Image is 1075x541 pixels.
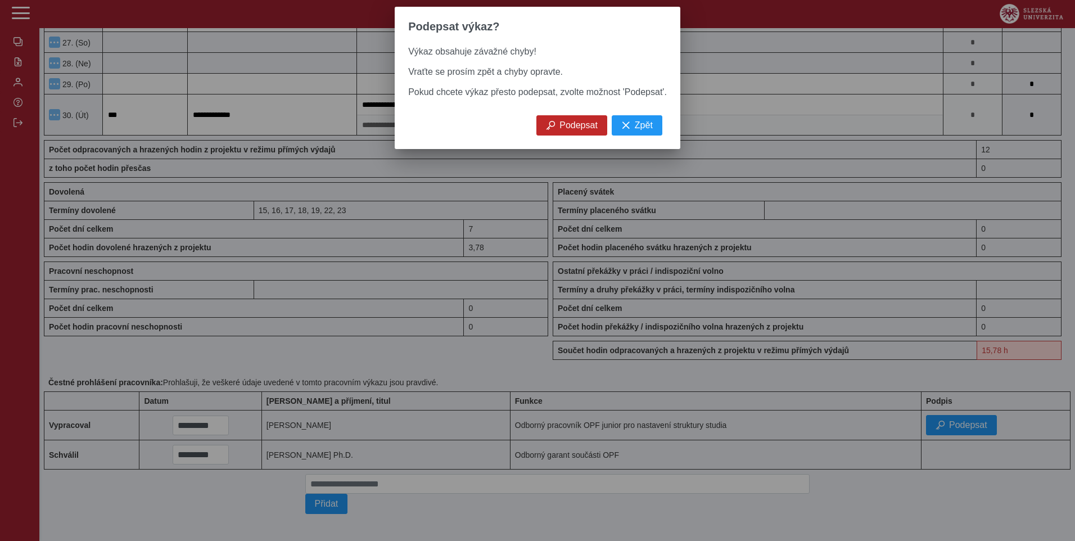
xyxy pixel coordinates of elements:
[536,115,607,136] button: Podepsat
[408,20,499,33] span: Podepsat výkaz?
[635,120,653,130] span: Zpět
[612,115,662,136] button: Zpět
[408,47,667,97] span: Výkaz obsahuje závažné chyby! Vraťte se prosím zpět a chyby opravte. Pokud chcete výkaz přesto po...
[559,120,598,130] span: Podepsat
